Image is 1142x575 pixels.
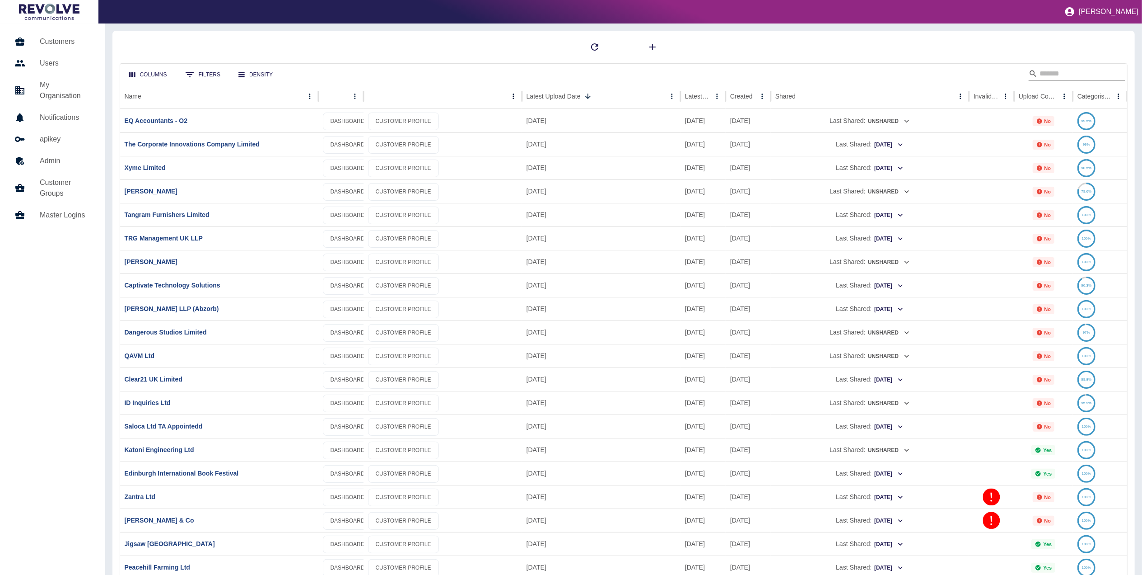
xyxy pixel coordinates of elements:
[726,250,771,273] div: 26 Apr 2024
[1082,260,1091,264] text: 100%
[1058,90,1071,103] button: Upload Complete column menu
[522,109,681,132] div: 02 Sep 2025
[726,273,771,297] div: 16 Aug 2024
[726,132,771,156] div: 18 Dec 2024
[7,172,98,204] a: Customer Groups
[1033,257,1055,267] div: Not all required reports for this customer were uploaded for the latest usage month.
[323,183,373,201] a: DASHBOARD
[125,399,171,406] a: ID Inquiries Ltd
[125,446,194,453] a: Katoni Engineering Ltd
[40,36,91,47] h5: Customers
[726,179,771,203] div: 31 Jul 2025
[1112,90,1125,103] button: Categorised column menu
[775,274,965,297] div: Last Shared:
[775,156,965,179] div: Last Shared:
[726,532,771,556] div: 04 Jul 2023
[125,258,177,265] a: [PERSON_NAME]
[178,66,228,84] button: Show filters
[874,279,904,293] button: [DATE]
[368,160,439,177] a: CUSTOMER PROFILE
[1033,304,1055,314] div: Not all required reports for this customer were uploaded for the latest usage month.
[999,90,1012,103] button: Invalid Creds column menu
[368,395,439,412] a: CUSTOMER PROFILE
[1044,330,1051,335] p: No
[726,320,771,344] div: 04 Aug 2025
[125,235,203,242] a: TRG Management UK LLP
[1033,187,1055,197] div: Not all required reports for this customer were uploaded for the latest usage month.
[522,509,681,532] div: 29 Aug 2025
[1081,283,1092,287] text: 90.3%
[681,250,726,273] div: 31 Aug 2025
[1044,283,1051,288] p: No
[775,462,965,485] div: Last Shared:
[125,282,220,289] a: Captivate Technology Solutions
[522,226,681,250] div: 02 Sep 2025
[323,465,373,483] a: DASHBOARD
[681,438,726,462] div: 01 Sep 2025
[1082,566,1091,570] text: 100%
[874,514,904,528] button: [DATE]
[125,305,219,312] a: [PERSON_NAME] LLP (Abzorb)
[726,438,771,462] div: 18 Dec 2024
[1033,116,1055,126] div: Not all required reports for this customer were uploaded for the latest usage month.
[323,113,373,130] a: DASHBOARD
[681,297,726,320] div: 31 Aug 2025
[1044,518,1051,523] p: No
[775,368,965,391] div: Last Shared:
[775,415,965,438] div: Last Shared:
[1082,471,1091,476] text: 100%
[323,136,373,154] a: DASHBOARD
[726,297,771,320] div: 26 Apr 2024
[681,273,726,297] div: 31 Aug 2025
[681,203,726,226] div: 31 Aug 2025
[323,536,373,553] a: DASHBOARD
[775,203,965,226] div: Last Shared:
[1044,401,1051,406] p: No
[125,141,260,148] a: The Corporate Innovations Company Limited
[125,164,166,171] a: Xyme Limited
[874,420,904,434] button: [DATE]
[323,489,373,506] a: DASHBOARD
[1044,142,1051,147] p: No
[522,156,681,179] div: 02 Sep 2025
[125,352,155,359] a: QAVM Ltd
[726,109,771,132] div: 04 Mar 2025
[125,493,155,500] a: Zantra Ltd
[874,161,904,175] button: [DATE]
[1081,401,1092,405] text: 95.9%
[726,391,771,415] div: 08 Apr 2025
[522,485,681,509] div: 29 Aug 2025
[1033,234,1055,244] div: Not all required reports for this customer were uploaded for the latest usage month.
[681,462,726,485] div: 26 Aug 2025
[122,66,174,83] button: Select columns
[1043,542,1052,547] p: Yes
[125,517,194,524] a: [PERSON_NAME] & Co
[1081,119,1092,123] text: 99.5%
[874,373,904,387] button: [DATE]
[1044,236,1051,241] p: No
[681,156,726,179] div: 31 Aug 2025
[726,368,771,391] div: 25 Jun 2024
[775,344,965,368] div: Last Shared:
[775,93,796,100] div: Shared
[867,349,910,363] button: Unshared
[522,203,681,226] div: 02 Sep 2025
[1077,93,1111,100] div: Categorised
[730,93,753,100] div: Created
[40,134,91,145] h5: apikey
[368,136,439,154] a: CUSTOMER PROFILE
[522,462,681,485] div: 29 Aug 2025
[7,204,98,226] a: Master Logins
[507,90,520,103] button: column menu
[867,114,910,128] button: Unshared
[522,132,681,156] div: 02 Sep 2025
[681,509,726,532] div: 25 Aug 2025
[522,438,681,462] div: 02 Sep 2025
[368,348,439,365] a: CUSTOMER PROFILE
[1019,93,1057,100] div: Upload Complete
[368,301,439,318] a: CUSTOMER PROFILE
[7,107,98,128] a: Notifications
[522,250,681,273] div: 02 Sep 2025
[775,297,965,320] div: Last Shared:
[681,132,726,156] div: 31 Aug 2025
